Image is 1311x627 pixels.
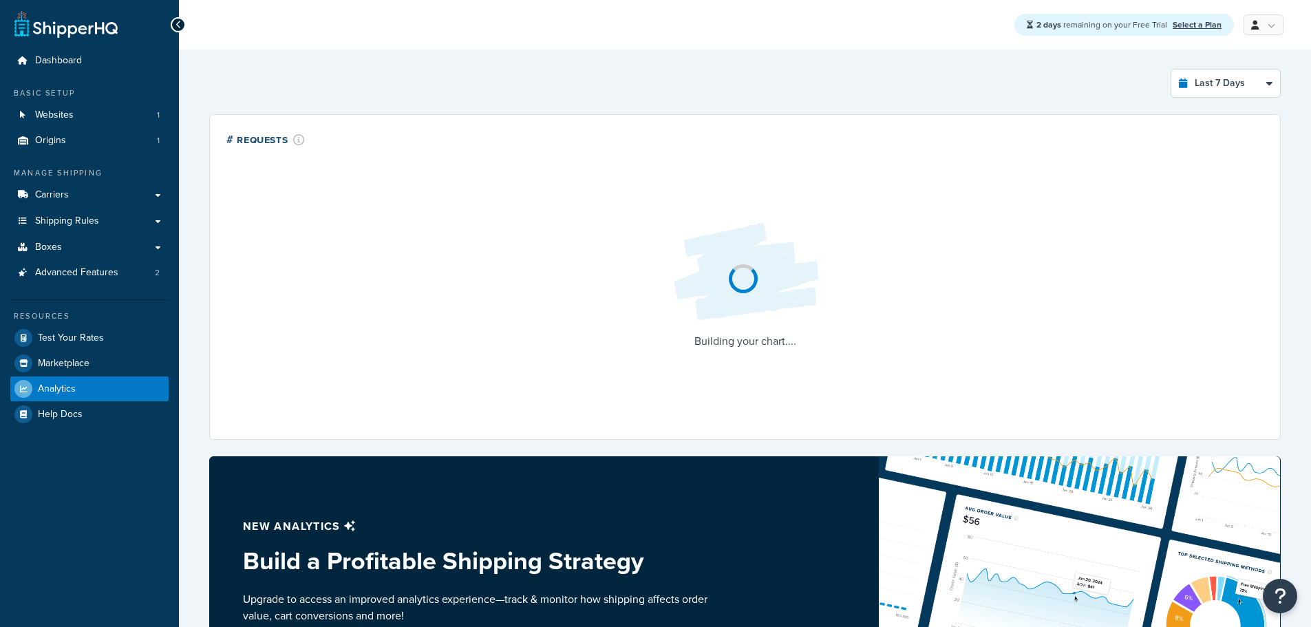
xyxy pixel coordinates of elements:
[10,376,169,401] a: Analytics
[10,103,169,128] a: Websites1
[10,128,169,153] a: Origins1
[226,131,305,147] div: # Requests
[155,267,160,279] span: 2
[10,402,169,427] a: Help Docs
[10,182,169,208] a: Carriers
[10,48,169,74] a: Dashboard
[35,109,74,121] span: Websites
[157,135,160,147] span: 1
[38,383,76,395] span: Analytics
[10,87,169,99] div: Basic Setup
[10,167,169,179] div: Manage Shipping
[10,128,169,153] li: Origins
[10,326,169,350] a: Test Your Rates
[663,212,828,332] img: Loading...
[35,189,69,201] span: Carriers
[35,215,99,227] span: Shipping Rules
[10,235,169,260] a: Boxes
[38,332,104,344] span: Test Your Rates
[1036,19,1061,31] strong: 2 days
[243,517,712,536] p: New analytics
[1263,579,1297,613] button: Open Resource Center
[10,209,169,234] a: Shipping Rules
[35,267,118,279] span: Advanced Features
[663,332,828,351] p: Building your chart....
[157,109,160,121] span: 1
[1036,19,1169,31] span: remaining on your Free Trial
[10,351,169,376] a: Marketplace
[38,358,89,370] span: Marketplace
[10,260,169,286] li: Advanced Features
[243,547,712,575] h3: Build a Profitable Shipping Strategy
[10,260,169,286] a: Advanced Features2
[38,409,83,421] span: Help Docs
[35,55,82,67] span: Dashboard
[1173,19,1222,31] a: Select a Plan
[10,103,169,128] li: Websites
[35,135,66,147] span: Origins
[10,310,169,322] div: Resources
[243,591,712,624] p: Upgrade to access an improved analytics experience—track & monitor how shipping affects order val...
[35,242,62,253] span: Boxes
